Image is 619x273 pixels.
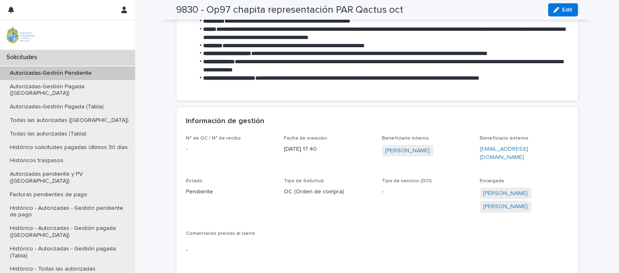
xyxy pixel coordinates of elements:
button: Edit [548,3,578,16]
p: Todas las autorizadas (Tabla) [3,131,93,138]
p: - [382,188,470,196]
p: Histórico solicitudes pagadas últimos 30 días [3,144,134,151]
a: [PERSON_NAME] [483,189,528,198]
span: N° de OC / N° de recibo [186,136,241,141]
p: - [186,145,274,154]
span: Edit [562,7,573,13]
p: [DATE] 17:40 [284,145,372,154]
p: - [186,246,568,255]
span: Tipo de servicio (DCI) [382,179,432,184]
p: Histórico - Autorizadas - Gestión pendiente de pago [3,205,135,219]
p: Historicos traspasos [3,157,70,164]
span: Comentarios previos al cierre [186,231,256,236]
a: [PERSON_NAME] [483,202,528,211]
p: Autorizadas-Gestión Pagada ([GEOGRAPHIC_DATA]) [3,83,135,97]
p: Solicitudes [3,53,44,61]
img: iqsleoUpQLaG7yz5l0jK [7,27,35,43]
a: [EMAIL_ADDRESS][DOMAIN_NAME] [480,146,528,161]
span: Fecha de creación [284,136,327,141]
p: Histórico - Autorizadas - Gestión pagada (Tabla) [3,245,135,259]
span: Beneficiario interno [382,136,429,141]
p: Pendiente [186,188,274,196]
p: Histórico - Autorizadas - Gestión pagada ([GEOGRAPHIC_DATA]) [3,225,135,239]
span: Beneficiario externo [480,136,529,141]
span: Encargada [480,179,504,184]
p: Autorizadas-Gestión Pendiente [3,70,98,77]
h2: 9830 - Op97 chapita representación PAR Qactus oct [177,4,404,16]
span: Tipo de Solicitud [284,179,324,184]
p: Todas las autorizadas ([GEOGRAPHIC_DATA]) [3,117,135,124]
h2: Información de gestión [186,117,265,126]
p: Autorizadas-Gestión Pagada (Tabla) [3,103,110,110]
p: Autorizadas pendiente y PV ([GEOGRAPHIC_DATA]) [3,171,135,185]
p: OC (Orden de compra) [284,188,372,196]
a: [PERSON_NAME] [385,147,430,155]
p: Facturas pendientes de pago [3,191,94,198]
span: Estado [186,179,203,184]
